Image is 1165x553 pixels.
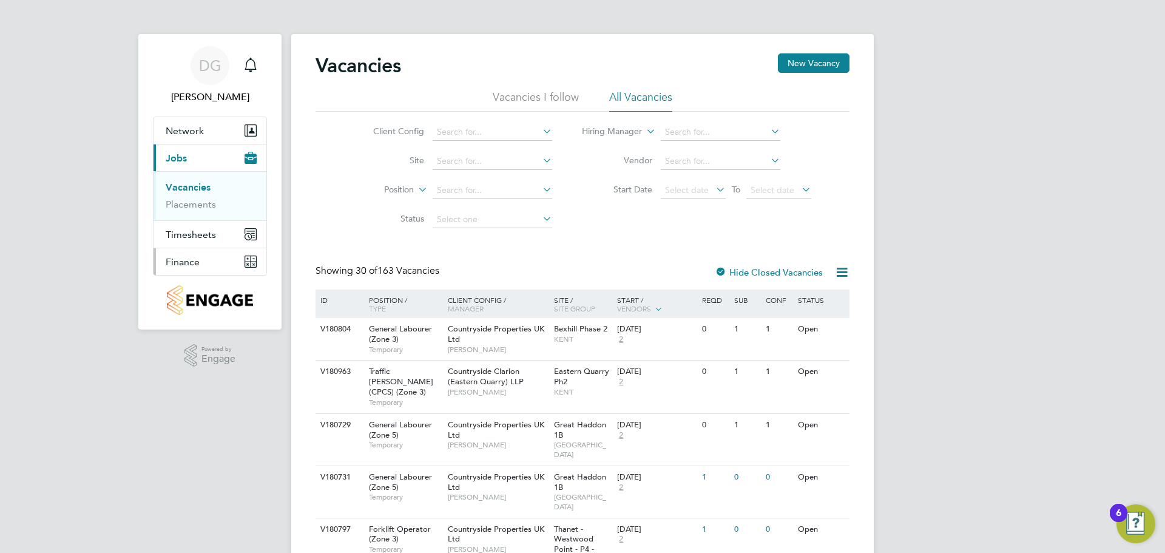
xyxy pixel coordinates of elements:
[369,440,442,450] span: Temporary
[699,466,731,489] div: 1
[554,366,609,387] span: Eastern Quarry Ph2
[617,430,625,441] span: 2
[354,126,424,137] label: Client Config
[154,221,266,248] button: Timesheets
[617,472,696,483] div: [DATE]
[582,184,652,195] label: Start Date
[795,361,848,383] div: Open
[699,414,731,436] div: 0
[369,366,433,397] span: Traffic [PERSON_NAME] (CPCS) (Zone 3)
[728,182,744,197] span: To
[661,153,780,170] input: Search for...
[554,440,612,459] span: [GEOGRAPHIC_DATA]
[199,58,221,73] span: DG
[609,90,672,112] li: All Vacancies
[154,171,266,220] div: Jobs
[448,304,484,313] span: Manager
[317,290,360,310] div: ID
[448,472,544,492] span: Countryside Properties UK Ltd
[360,290,445,319] div: Position /
[763,414,794,436] div: 1
[1116,504,1155,543] button: Open Resource Center, 6 new notifications
[317,518,360,541] div: V180797
[795,518,848,541] div: Open
[554,324,607,334] span: Bexhill Phase 2
[699,361,731,383] div: 0
[445,290,551,319] div: Client Config /
[316,265,442,277] div: Showing
[763,318,794,341] div: 1
[154,117,266,144] button: Network
[369,345,442,355] span: Temporary
[763,466,794,489] div: 0
[795,414,848,436] div: Open
[433,211,552,228] input: Select one
[369,472,432,492] span: General Labourer (Zone 5)
[617,524,696,535] div: [DATE]
[166,125,204,137] span: Network
[166,198,216,210] a: Placements
[731,518,763,541] div: 0
[699,518,731,541] div: 1
[763,361,794,383] div: 1
[795,290,848,310] div: Status
[665,185,709,195] span: Select date
[433,182,552,199] input: Search for...
[369,419,432,440] span: General Labourer (Zone 5)
[369,492,442,502] span: Temporary
[184,344,236,367] a: Powered byEngage
[795,466,848,489] div: Open
[617,377,625,387] span: 2
[317,318,360,341] div: V180804
[661,124,780,141] input: Search for...
[617,420,696,430] div: [DATE]
[153,285,267,315] a: Go to home page
[582,155,652,166] label: Vendor
[617,304,651,313] span: Vendors
[153,46,267,104] a: DG[PERSON_NAME]
[617,483,625,493] span: 2
[154,144,266,171] button: Jobs
[153,90,267,104] span: David Green
[167,285,252,315] img: countryside-properties-logo-retina.png
[617,534,625,545] span: 2
[617,367,696,377] div: [DATE]
[369,324,432,344] span: General Labourer (Zone 3)
[448,324,544,344] span: Countryside Properties UK Ltd
[731,414,763,436] div: 1
[317,466,360,489] div: V180731
[448,524,544,545] span: Countryside Properties UK Ltd
[138,34,282,330] nav: Main navigation
[731,290,763,310] div: Sub
[166,256,200,268] span: Finance
[554,334,612,344] span: KENT
[354,213,424,224] label: Status
[354,155,424,166] label: Site
[344,184,414,196] label: Position
[369,398,442,407] span: Temporary
[763,290,794,310] div: Conf
[751,185,794,195] span: Select date
[154,248,266,275] button: Finance
[731,466,763,489] div: 0
[699,318,731,341] div: 0
[554,472,606,492] span: Great Haddon 1B
[356,265,439,277] span: 163 Vacancies
[369,304,386,313] span: Type
[699,290,731,310] div: Reqd
[731,361,763,383] div: 1
[356,265,377,277] span: 30 of
[448,366,524,387] span: Countryside Clarion (Eastern Quarry) LLP
[763,518,794,541] div: 0
[617,324,696,334] div: [DATE]
[554,387,612,397] span: KENT
[448,345,548,355] span: [PERSON_NAME]
[448,387,548,397] span: [PERSON_NAME]
[715,266,823,278] label: Hide Closed Vacancies
[795,318,848,341] div: Open
[201,354,235,364] span: Engage
[617,334,625,345] span: 2
[493,90,579,112] li: Vacancies I follow
[1116,513,1121,529] div: 6
[778,53,849,73] button: New Vacancy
